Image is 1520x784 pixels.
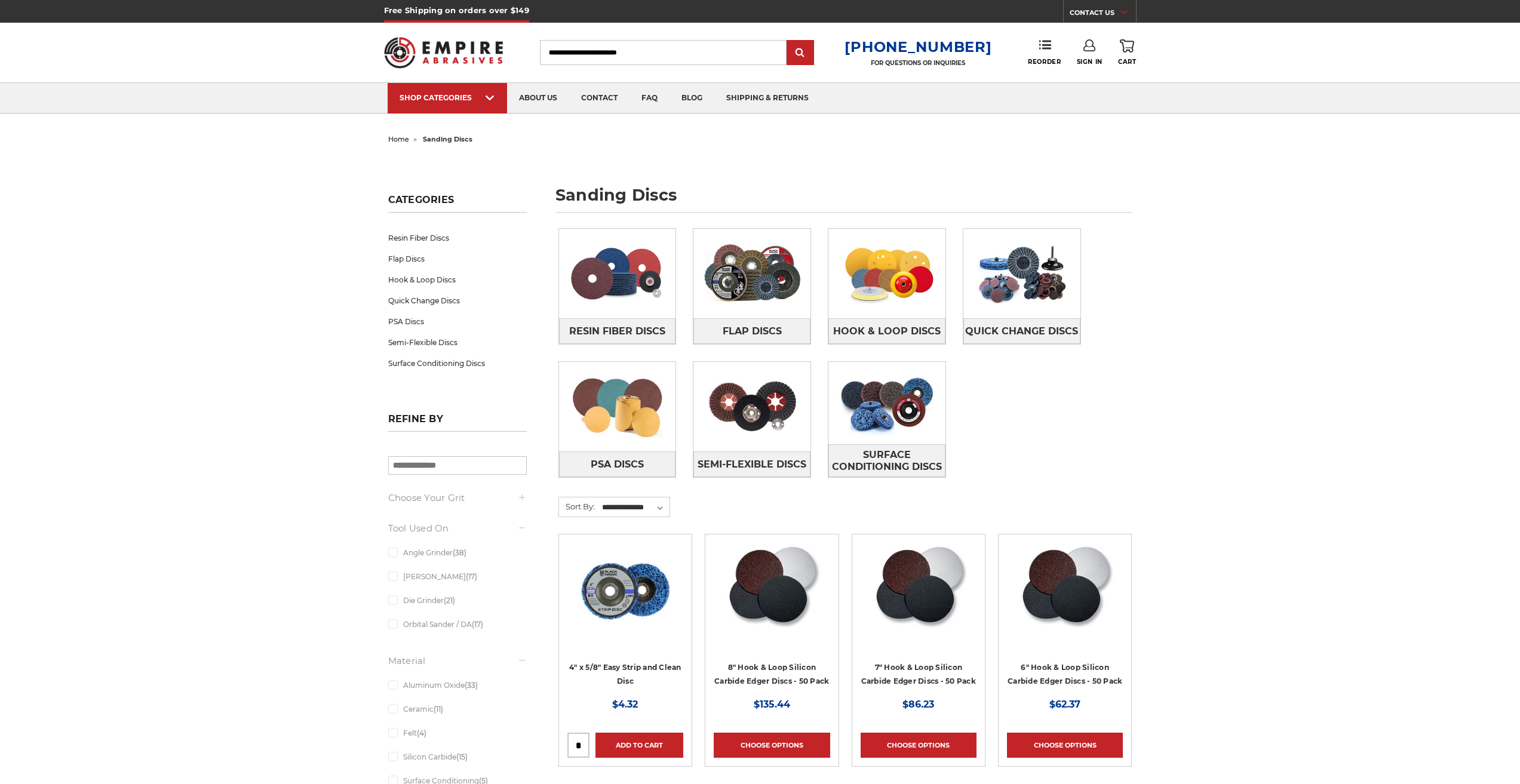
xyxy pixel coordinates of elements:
[828,362,945,444] img: Surface Conditioning Discs
[388,290,527,311] a: Quick Change Discs
[1077,58,1103,66] span: Sign In
[578,543,673,638] img: 4" x 5/8" easy strip and clean discs
[1008,663,1122,685] a: 6" Hook & Loop Silicon Carbide Edger Discs - 50 Pack
[1070,6,1136,23] a: CONTACT US
[963,232,1080,315] img: Quick Change Discs
[861,663,976,685] a: 7" Hook & Loop Silicon Carbide Edger Discs - 50 Pack
[693,365,810,448] img: Semi-Flexible Discs
[1118,39,1136,66] a: Cart
[559,497,595,515] label: Sort By:
[388,332,527,353] a: Semi-Flexible Discs
[384,29,503,76] img: Empire Abrasives
[559,318,676,344] a: Resin Fiber Discs
[559,232,676,315] img: Resin Fiber Discs
[693,232,810,315] img: Flap Discs
[723,321,782,342] span: Flap Discs
[861,733,977,758] a: Choose Options
[693,318,810,344] a: Flap Discs
[714,663,829,685] a: 8" Hook & Loop Silicon Carbide Edger Discs - 50 Pack
[400,93,495,102] div: SHOP CATEGORIES
[388,269,527,290] a: Hook & Loop Discs
[569,83,630,113] a: contact
[388,311,527,332] a: PSA Discs
[1007,733,1123,758] a: Choose Options
[388,413,527,432] h5: Refine by
[1118,58,1136,66] span: Cart
[828,318,945,344] a: Hook & Loop Discs
[714,83,821,113] a: shipping & returns
[754,699,790,710] span: $135.44
[845,38,991,56] a: [PHONE_NUMBER]
[388,491,527,505] h5: Choose Your Grit
[388,227,527,248] a: Resin Fiber Discs
[388,194,527,213] h5: Categories
[870,543,967,638] img: Silicon Carbide 7" Hook & Loop Edger Discs
[693,451,810,477] a: Semi-Flexible Discs
[612,699,638,710] span: $4.32
[630,83,670,113] a: faq
[670,83,714,113] a: blog
[1007,543,1123,659] a: Silicon Carbide 6" Hook & Loop Edger Discs
[861,543,977,659] a: Silicon Carbide 7" Hook & Loop Edger Discs
[788,41,812,65] input: Submit
[845,59,991,67] p: FOR QUESTIONS OR INQUIRIES
[559,451,676,477] a: PSA Discs
[714,733,830,758] a: Choose Options
[559,365,676,448] img: PSA Discs
[507,83,569,113] a: about us
[1049,699,1080,710] span: $62.37
[569,663,681,685] a: 4" x 5/8" Easy Strip and Clean Disc
[388,248,527,269] a: Flap Discs
[963,318,1080,344] a: Quick Change Discs
[833,321,941,342] span: Hook & Loop Discs
[555,187,1132,213] h1: sanding discs
[698,454,806,475] span: Semi-Flexible Discs
[423,135,472,143] span: sanding discs
[714,543,830,659] a: Silicon Carbide 8" Hook & Loop Edger Discs
[1028,39,1061,65] a: Reorder
[388,135,409,143] a: home
[829,445,945,477] span: Surface Conditioning Discs
[595,733,683,758] a: Add to Cart
[965,321,1078,342] span: Quick Change Discs
[828,232,945,315] img: Hook & Loop Discs
[1017,543,1113,638] img: Silicon Carbide 6" Hook & Loop Edger Discs
[723,543,820,638] img: Silicon Carbide 8" Hook & Loop Edger Discs
[388,353,527,374] a: Surface Conditioning Discs
[828,444,945,477] a: Surface Conditioning Discs
[591,454,644,475] span: PSA Discs
[567,543,683,659] a: 4" x 5/8" easy strip and clean discs
[902,699,934,710] span: $86.23
[1028,58,1061,66] span: Reorder
[600,499,670,516] select: Sort By:
[569,321,665,342] span: Resin Fiber Discs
